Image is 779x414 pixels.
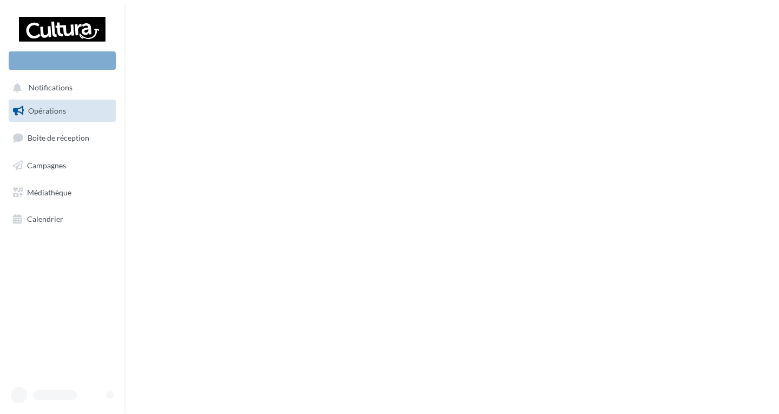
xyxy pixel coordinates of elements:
div: Nouvelle campagne [9,51,116,70]
a: Opérations [6,100,118,122]
span: Opérations [28,106,66,115]
a: Campagnes [6,154,118,177]
span: Campagnes [27,161,66,170]
span: Boîte de réception [28,133,89,142]
span: Notifications [29,83,72,93]
a: Médiathèque [6,181,118,204]
span: Médiathèque [27,187,71,196]
span: Calendrier [27,214,63,224]
a: Calendrier [6,208,118,231]
a: Boîte de réception [6,126,118,149]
